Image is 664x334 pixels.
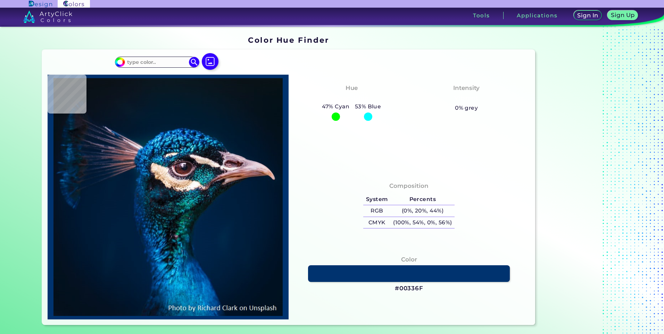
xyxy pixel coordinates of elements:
[29,1,52,7] img: ArtyClick Design logo
[363,205,390,217] h5: RGB
[578,13,597,18] h5: Sign In
[352,102,384,111] h5: 53% Blue
[23,10,72,23] img: logo_artyclick_colors_white.svg
[391,194,455,205] h5: Percents
[391,205,455,217] h5: (0%, 20%, 44%)
[202,53,218,70] img: icon picture
[473,13,490,18] h3: Tools
[189,57,199,67] img: icon search
[455,103,478,112] h5: 0% grey
[51,78,285,316] img: img_pavlin.jpg
[346,83,358,93] h4: Hue
[451,94,482,102] h3: Vibrant
[609,11,637,20] a: Sign Up
[248,35,329,45] h1: Color Hue Finder
[575,11,601,20] a: Sign In
[517,13,557,18] h3: Applications
[395,284,423,293] h3: #00336F
[319,102,352,111] h5: 47% Cyan
[538,33,625,328] iframe: Advertisement
[612,12,634,18] h5: Sign Up
[391,217,455,228] h5: (100%, 54%, 0%, 56%)
[401,254,417,265] h4: Color
[332,94,371,102] h3: Cyan-Blue
[389,181,429,191] h4: Composition
[363,217,390,228] h5: CMYK
[125,57,189,67] input: type color..
[363,194,390,205] h5: System
[453,83,480,93] h4: Intensity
